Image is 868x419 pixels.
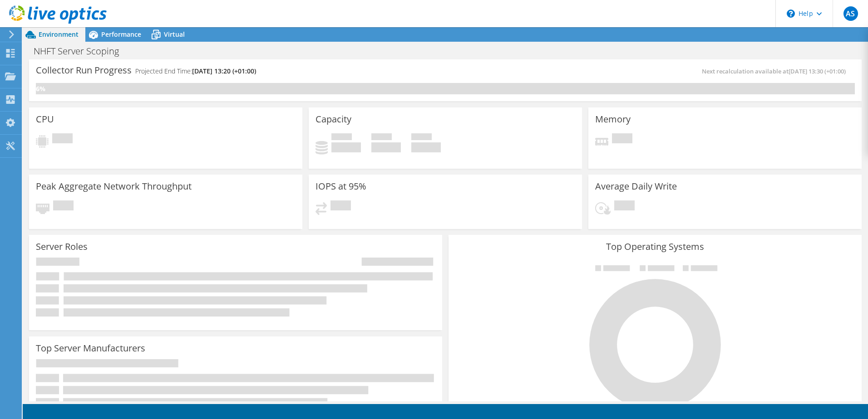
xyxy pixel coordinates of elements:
[371,133,392,142] span: Free
[36,114,54,124] h3: CPU
[331,133,352,142] span: Used
[612,133,632,146] span: Pending
[135,66,256,76] h4: Projected End Time:
[843,6,858,21] span: AS
[316,181,366,191] h3: IOPS at 95%
[36,343,145,353] h3: Top Server Manufacturers
[702,67,850,75] span: Next recalculation available at
[455,242,855,252] h3: Top Operating Systems
[36,181,192,191] h3: Peak Aggregate Network Throughput
[787,10,795,18] svg: \n
[192,67,256,75] span: [DATE] 13:20 (+01:00)
[411,133,432,142] span: Total
[411,142,441,152] h4: 0 GiB
[30,46,133,56] h1: NHFT Server Scoping
[39,30,79,39] span: Environment
[36,242,88,252] h3: Server Roles
[595,114,631,124] h3: Memory
[316,114,351,124] h3: Capacity
[614,200,635,213] span: Pending
[330,200,351,213] span: Pending
[164,30,185,39] span: Virtual
[371,142,401,152] h4: 0 GiB
[331,142,361,152] h4: 0 GiB
[595,181,677,191] h3: Average Daily Write
[52,133,73,146] span: Pending
[789,67,846,75] span: [DATE] 13:30 (+01:00)
[101,30,141,39] span: Performance
[53,200,74,213] span: Pending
